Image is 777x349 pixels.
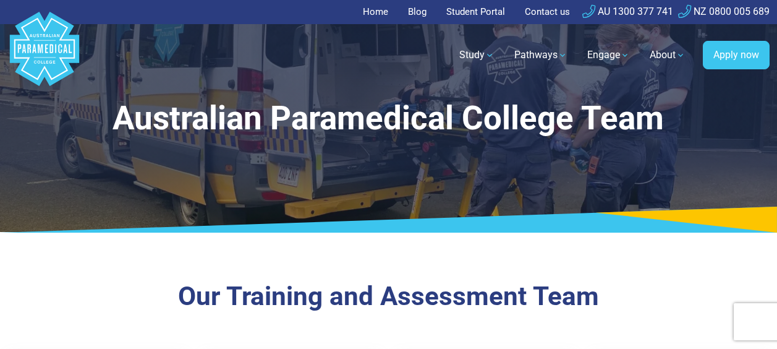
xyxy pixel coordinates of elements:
[580,38,637,72] a: Engage
[678,6,770,17] a: NZ 0800 005 689
[452,38,502,72] a: Study
[507,38,575,72] a: Pathways
[642,38,693,72] a: About
[64,99,712,138] h1: Australian Paramedical College Team
[582,6,673,17] a: AU 1300 377 741
[7,24,82,87] a: Australian Paramedical College
[64,281,712,312] h3: Our Training and Assessment Team
[703,41,770,69] a: Apply now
